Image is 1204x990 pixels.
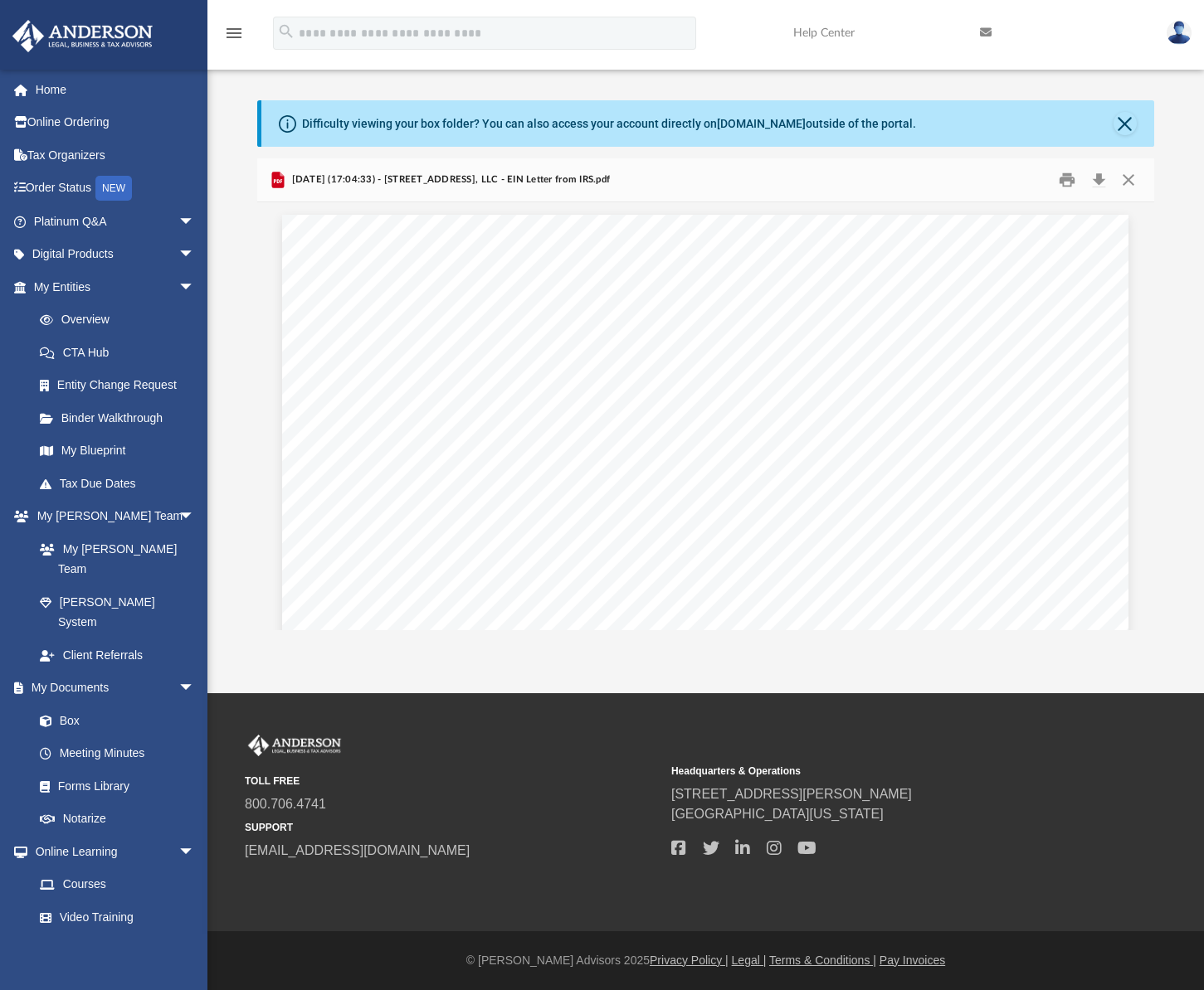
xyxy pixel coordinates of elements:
a: Online Learningarrow_drop_down [12,835,212,868]
a: Online Ordering [12,106,220,139]
a: Tax Due Dates [23,467,220,500]
div: File preview [257,202,1154,630]
a: My Entitiesarrow_drop_down [12,270,220,303]
a: [PERSON_NAME] System [23,585,212,638]
span: arrow_drop_down [178,500,212,534]
a: Courses [23,868,212,901]
span: arrow_drop_down [178,238,212,272]
a: My [PERSON_NAME] Team [23,532,203,585]
a: Entity Change Request [23,369,220,402]
img: Anderson Advisors Platinum Portal [245,735,344,756]
a: Resources [23,934,212,967]
span: arrow_drop_down [178,835,212,869]
a: My Documentsarrow_drop_down [12,672,212,705]
a: Video Training [23,900,203,934]
a: Tax Organizers [12,138,220,172]
a: My [PERSON_NAME] Teamarrow_drop_down [12,500,212,533]
a: Terms & Conditions | [769,954,876,967]
img: Anderson Advisors Platinum Portal [7,20,158,52]
a: [DOMAIN_NAME] [717,117,806,130]
i: menu [224,23,244,43]
span: arrow_drop_down [178,205,212,239]
a: Notarize [23,803,212,836]
a: Binder Walkthrough [23,401,220,434]
span: arrow_drop_down [178,270,212,304]
div: Difficulty viewing your box folder? You can also access your account directly on outside of the p... [302,115,916,133]
div: Document Viewer [257,202,1154,630]
img: User Pic [1167,21,1192,45]
a: Legal | [732,954,767,967]
small: SUPPORT [245,820,660,835]
a: menu [224,32,244,43]
span: [DATE] (17:04:33) - [STREET_ADDRESS], LLC - EIN Letter from IRS.pdf [288,172,610,187]
a: [GEOGRAPHIC_DATA][US_STATE] [671,807,884,821]
a: 800.706.4741 [245,797,326,811]
a: Client Referrals [23,638,212,672]
i: search [277,22,295,41]
div: Preview [257,158,1154,630]
div: NEW [95,176,132,201]
a: Privacy Policy | [650,954,729,967]
small: TOLL FREE [245,774,660,789]
a: [STREET_ADDRESS][PERSON_NAME] [671,787,912,801]
a: Digital Productsarrow_drop_down [12,238,220,271]
button: Download [1084,167,1114,192]
a: Platinum Q&Aarrow_drop_down [12,205,220,238]
button: Close [1114,167,1143,192]
a: Home [12,73,220,106]
a: [EMAIL_ADDRESS][DOMAIN_NAME] [245,843,470,857]
a: Meeting Minutes [23,737,212,770]
a: Overview [23,303,220,337]
button: Close [1114,112,1137,135]
button: Print [1051,167,1085,192]
a: Pay Invoices [880,954,945,967]
a: My Blueprint [23,434,212,468]
a: CTA Hub [23,336,220,369]
a: Order StatusNEW [12,172,220,206]
div: © [PERSON_NAME] Advisors 2025 [207,952,1204,969]
small: Headquarters & Operations [671,764,1086,779]
a: Box [23,704,203,737]
a: Forms Library [23,769,203,803]
span: arrow_drop_down [178,672,212,706]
